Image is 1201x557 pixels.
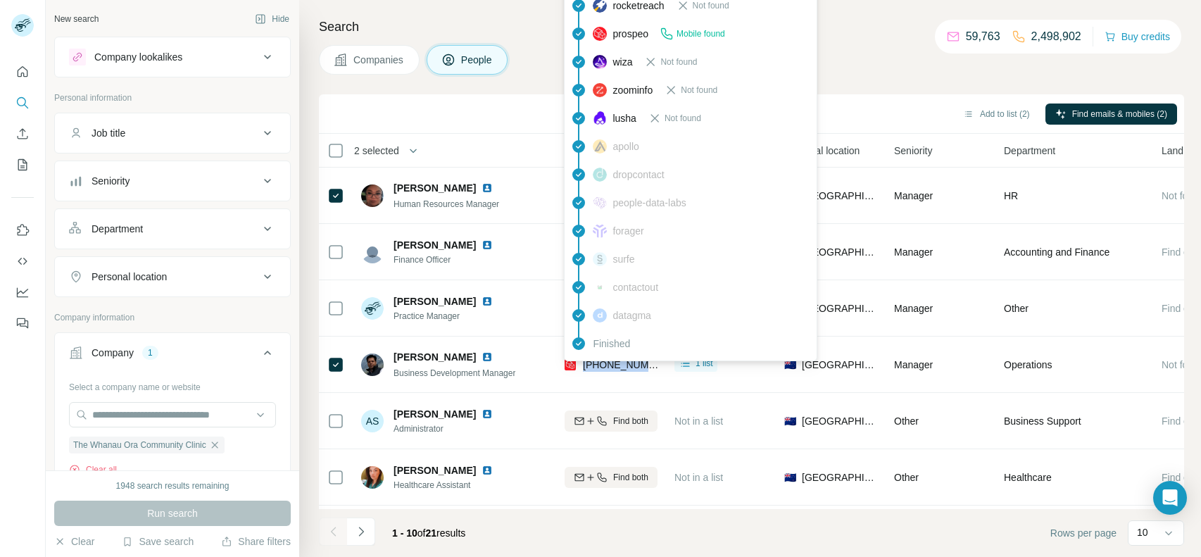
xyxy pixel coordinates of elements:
span: Manager [894,190,933,201]
span: [PERSON_NAME] [394,238,476,252]
span: contactout [612,280,658,294]
span: Business Support [1004,414,1081,428]
img: LinkedIn logo [482,239,493,251]
span: [PERSON_NAME] [394,350,476,364]
div: Department [92,222,143,236]
div: AS [361,410,384,432]
span: Healthcare Assistant [394,479,510,492]
div: New search [54,13,99,25]
img: Avatar [361,466,384,489]
button: Search [11,90,34,115]
p: 59,763 [966,28,1000,45]
span: Manager [894,359,933,370]
span: dropcontact [612,168,664,182]
span: Not in a list [674,415,723,427]
button: Navigate to next page [347,518,375,546]
div: 1948 search results remaining [116,480,229,492]
img: provider prospeo logo [593,27,607,41]
img: LinkedIn logo [482,408,493,420]
img: Avatar [361,353,384,376]
span: 1 - 10 [392,527,417,539]
button: Buy credits [1105,27,1170,46]
button: Find both [565,411,658,432]
span: forager [612,224,643,238]
img: provider surfe logo [593,252,607,266]
span: Administrator [394,423,510,435]
p: 10 [1137,525,1148,539]
span: Human Resources Manager [394,199,499,209]
p: Company information [54,311,291,324]
div: Company [92,346,134,360]
span: Rows per page [1050,526,1117,540]
span: [GEOGRAPHIC_DATA] [802,414,877,428]
button: Add to list (2) [953,104,1040,125]
span: Seniority [894,144,932,158]
span: [PERSON_NAME] [394,294,476,308]
img: LinkedIn logo [482,182,493,194]
p: Personal information [54,92,291,104]
div: Seniority [92,174,130,188]
span: Not found [660,56,697,68]
img: LinkedIn logo [482,296,493,307]
img: provider apollo logo [593,139,607,154]
button: Find both [565,467,658,488]
button: Seniority [55,164,290,198]
img: provider lusha logo [593,111,607,125]
span: 🇳🇿 [784,414,796,428]
button: Use Surfe API [11,249,34,274]
span: Find both [613,415,648,427]
span: 21 [426,527,437,539]
span: results [392,527,465,539]
span: surfe [612,252,634,266]
button: Department [55,212,290,246]
span: The Whanau Ora Community Clinic [73,439,206,451]
span: HR [1004,189,1018,203]
div: Company lookalikes [94,50,182,64]
span: [PERSON_NAME] [394,463,476,477]
span: Other [894,472,919,483]
span: [PERSON_NAME] [394,181,476,195]
div: 1 [142,346,158,359]
span: 2 selected [354,144,399,158]
button: Clear all [69,463,117,476]
span: Companies [353,53,405,67]
span: People [461,53,493,67]
button: Save search [122,534,194,549]
span: Business Development Manager [394,368,515,378]
button: Dashboard [11,280,34,305]
span: Find emails & mobiles (2) [1072,108,1167,120]
img: provider wiza logo [593,55,607,69]
span: lusha [612,111,636,125]
span: [GEOGRAPHIC_DATA] [802,189,877,203]
span: Mobile found [677,27,725,40]
span: Finished [593,337,630,351]
span: [PHONE_NUMBER] [583,359,672,370]
span: prospeo [612,27,648,41]
button: Find emails & mobiles (2) [1045,104,1177,125]
img: Avatar [361,184,384,207]
img: provider dropcontact logo [593,168,607,182]
span: Personal location [784,144,860,158]
div: Open Intercom Messenger [1153,481,1187,515]
span: Find both [613,471,648,484]
span: 🇳🇿 [784,358,796,372]
span: of [417,527,426,539]
img: provider people-data-labs logo [593,196,607,209]
button: Share filters [221,534,291,549]
button: Personal location [55,260,290,294]
button: Use Surfe on LinkedIn [11,218,34,243]
button: Job title [55,116,290,150]
span: [GEOGRAPHIC_DATA] [802,301,877,315]
span: Landline [1162,144,1199,158]
span: [GEOGRAPHIC_DATA] [802,358,877,372]
span: Other [894,415,919,427]
button: Clear [54,534,94,549]
img: provider forager logo [593,224,607,238]
h4: Search [319,17,1184,37]
img: LinkedIn logo [482,351,493,363]
span: 🇳🇿 [784,470,796,484]
div: Personal location [92,270,167,284]
button: Feedback [11,311,34,336]
button: Quick start [11,59,34,85]
img: LinkedIn logo [482,465,493,476]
